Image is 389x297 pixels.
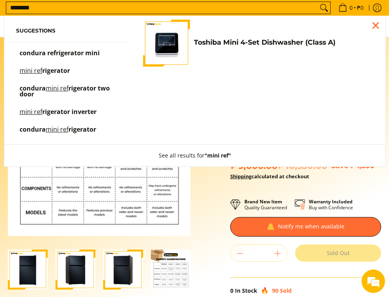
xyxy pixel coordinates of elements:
[16,27,120,34] h6: Suggestions
[244,199,287,210] p: Quality Guaranteed
[41,44,131,54] div: Leave a message
[20,68,70,81] p: mini refrigerator
[103,250,143,290] img: Condura 3.1 Cu. Ft .Two Door, Manual Defrost, Personal Refrigerator, Black Glass, CPR90TD (Class ...
[356,5,365,11] span: ₱0
[16,109,120,123] a: mini refrigerator inverter
[143,20,190,67] img: Toshiba Mini 4-Set Dishwasher (Class A)
[280,287,292,294] span: Sold
[16,99,136,178] span: We are offline. Please leave us a message.
[370,20,382,31] div: Close pop up
[68,125,96,134] span: rigerator
[20,127,96,140] p: condura mini refrigerator
[350,161,375,170] span: ₱1,330
[56,250,95,290] img: Condura 3.1 Cu. Ft .Two Door, Manual Defrost, Personal Refrigerator, Black Glass, CPR90TD (Class ...
[272,287,278,294] span: 90
[348,5,354,11] span: 0
[309,198,353,205] strong: Warranty Included
[204,152,231,159] strong: "mini ref"
[46,125,68,134] mark: mini ref
[42,66,70,75] span: rigerator
[46,84,68,92] mark: mini ref
[128,4,147,23] div: Minimize live chat window
[318,2,330,14] button: Search
[331,161,348,170] span: Save
[42,107,97,116] span: rigerator inverter
[143,20,374,67] a: Toshiba Mini 4-Set Dishwasher (Class A) Toshiba Mini 4-Set Dishwasher (Class A)
[20,107,42,116] mark: mini ref
[16,127,120,140] a: condura mini refrigerator
[20,85,116,105] p: condura mini refrigerator two door
[20,84,110,98] span: rigerator two door
[20,109,97,123] p: mini refrigerator inverter
[20,50,100,64] p: condura refrigerator mini
[309,199,353,210] p: Buy with Confidence
[194,38,374,47] h4: Toshiba Mini 4-Set Dishwasher (Class A)
[244,198,282,205] strong: Brand New Item
[235,287,257,294] span: In Stock
[20,84,46,92] span: condura
[20,66,42,75] mark: mini ref
[20,125,46,134] span: condura
[230,173,251,180] a: Shipping
[230,287,233,294] span: 0
[16,50,120,64] a: condura refrigerator mini
[336,4,366,12] span: •
[16,68,120,81] a: mini refrigerator
[16,85,120,105] a: condura mini refrigerator two door
[151,145,239,167] button: See all results for"mini ref"
[4,214,149,241] textarea: Type your message and click 'Submit'
[151,250,191,290] img: Condura 3.1 Cu. Ft .Two Door, Manual Defrost, Personal Refrigerator, Black Glass, CPR90TD (Class ...
[8,250,48,290] img: Condura 3.1 Cu. Ft .Two Door, Manual Defrost, Personal Refrigerator, Black Glass, CPR90TD (Class ...
[115,241,142,252] em: Submit
[230,173,309,180] strong: calculated at checkout
[20,49,100,57] span: condura refrigerator mini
